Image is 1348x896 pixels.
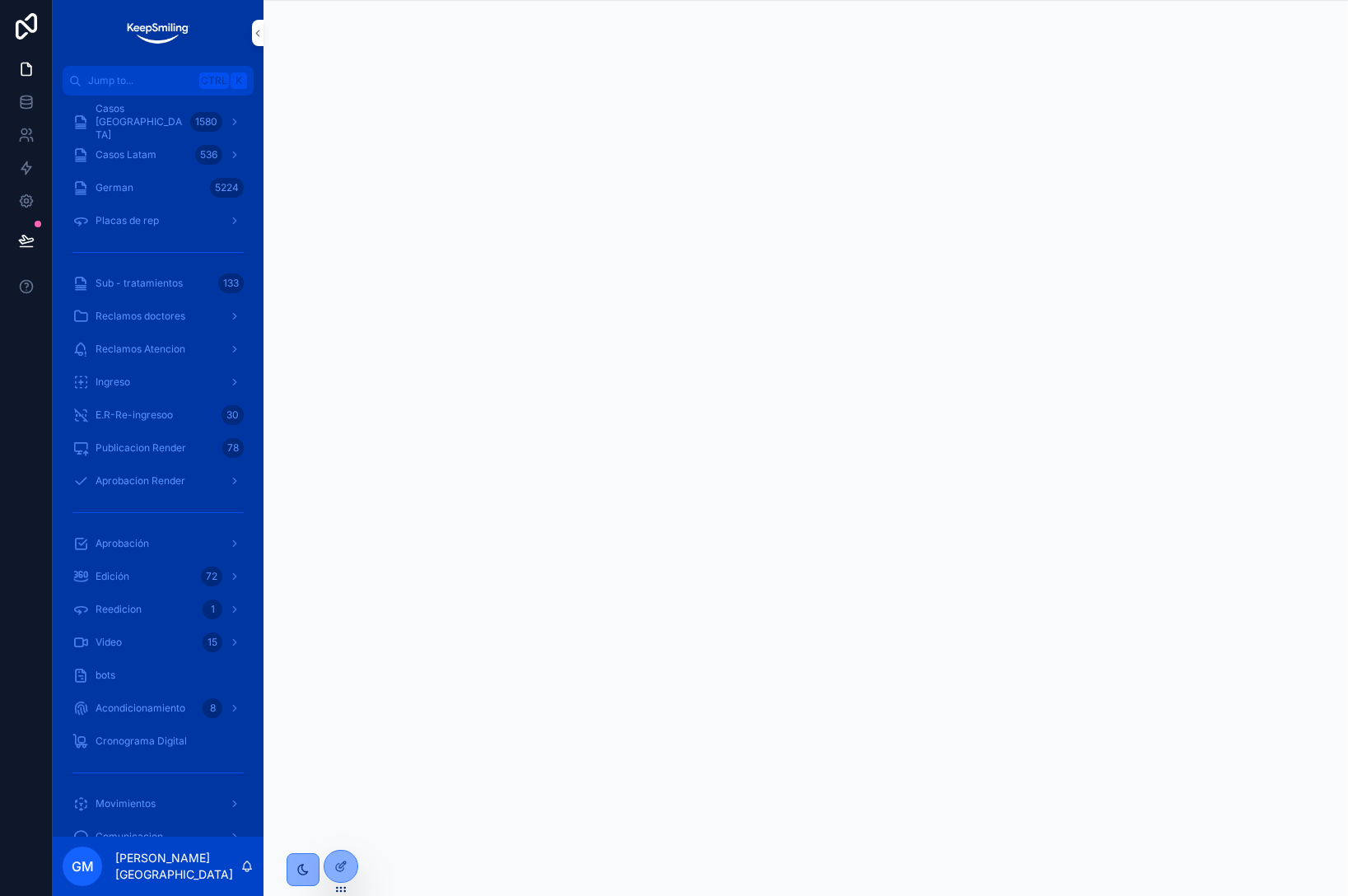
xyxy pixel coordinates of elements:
[72,856,94,876] span: GM
[222,405,244,425] div: 30
[63,529,254,558] a: Aprobación
[63,660,254,690] a: bots
[96,310,185,323] span: Reclamos doctores
[210,178,244,198] div: 5224
[96,343,185,356] span: Reclamos Atencion
[203,632,222,652] div: 15
[96,408,173,422] span: E.R-Re-ingresoo
[195,145,222,165] div: 536
[63,334,254,364] a: Reclamos Atencion
[96,636,122,649] span: Video
[63,66,254,96] button: Jump to...CtrlK
[96,735,187,748] span: Cronograma Digital
[63,367,254,397] a: Ingreso
[232,74,245,87] span: K
[190,112,222,132] div: 1580
[203,600,222,619] div: 1
[96,830,163,843] span: Comunicacion
[199,72,229,89] span: Ctrl
[96,570,129,583] span: Edición
[115,850,240,883] p: [PERSON_NAME][GEOGRAPHIC_DATA]
[63,789,254,819] a: Movimientos
[63,107,254,137] a: Casos [GEOGRAPHIC_DATA]1580
[63,628,254,657] a: Video15
[63,268,254,298] a: Sub - tratamientos133
[63,693,254,723] a: Acondicionamiento8
[88,74,193,87] span: Jump to...
[63,433,254,463] a: Publicacion Render78
[63,173,254,203] a: German5224
[96,214,159,227] span: Placas de rep
[63,822,254,852] a: Comunicacion
[96,277,183,290] span: Sub - tratamientos
[96,148,156,161] span: Casos Latam
[96,797,156,810] span: Movimientos
[96,102,184,142] span: Casos [GEOGRAPHIC_DATA]
[63,726,254,756] a: Cronograma Digital
[201,567,222,586] div: 72
[203,698,222,718] div: 8
[96,702,185,715] span: Acondicionamiento
[96,669,115,682] span: bots
[96,441,186,455] span: Publicacion Render
[96,474,185,488] span: Aprobacion Render
[222,438,244,458] div: 78
[63,206,254,236] a: Placas de rep
[218,273,244,293] div: 133
[96,603,142,616] span: Reedicion
[63,140,254,170] a: Casos Latam536
[63,595,254,624] a: Reedicion1
[125,20,190,46] img: App logo
[53,96,264,837] div: scrollable content
[96,376,130,389] span: Ingreso
[63,400,254,430] a: E.R-Re-ingresoo30
[96,537,149,550] span: Aprobación
[96,181,133,194] span: German
[63,562,254,591] a: Edición72
[63,466,254,496] a: Aprobacion Render
[63,301,254,331] a: Reclamos doctores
